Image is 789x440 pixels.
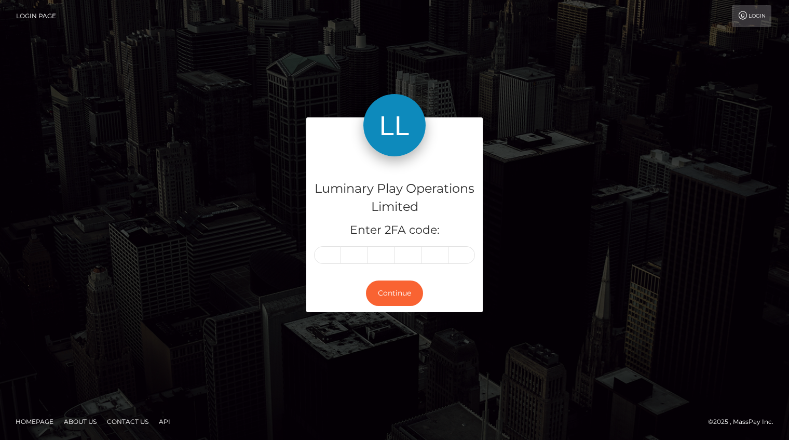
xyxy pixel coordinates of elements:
div: © 2025 , MassPay Inc. [708,416,781,428]
a: Homepage [11,414,58,430]
a: API [155,414,174,430]
a: Login [732,5,771,27]
a: Login Page [16,5,56,27]
img: Luminary Play Operations Limited [363,94,426,156]
h5: Enter 2FA code: [314,222,475,238]
a: Contact Us [103,414,153,430]
button: Continue [366,281,423,306]
h4: Luminary Play Operations Limited [314,180,475,216]
a: About Us [60,414,101,430]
